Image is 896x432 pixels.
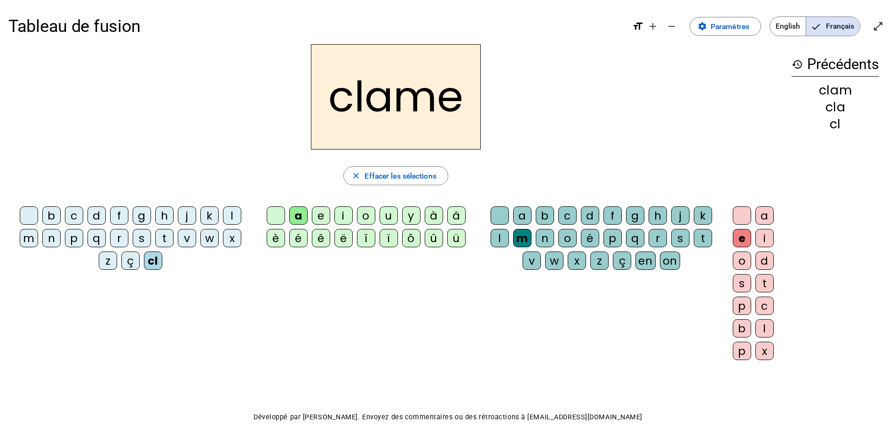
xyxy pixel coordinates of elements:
div: r [110,229,128,247]
div: p [65,229,83,247]
div: h [155,206,174,225]
div: ê [312,229,330,247]
mat-icon: open_in_full [872,21,884,32]
div: u [380,206,398,225]
p: Développé par [PERSON_NAME]. Envoyez des commentaires ou des rétroactions à [EMAIL_ADDRESS][DOMAI... [8,411,888,424]
div: c [65,206,83,225]
mat-button-toggle-group: Language selection [769,16,860,36]
mat-icon: format_size [632,21,643,32]
div: x [223,229,241,247]
div: n [42,229,61,247]
span: Français [806,17,860,36]
div: f [603,206,622,225]
div: e [312,206,330,225]
div: on [660,251,680,270]
div: â [447,206,466,225]
button: Augmenter la taille de la police [643,17,662,36]
div: g [133,206,151,225]
div: clam [792,84,879,96]
div: é [581,229,599,247]
div: a [755,206,774,225]
div: a [289,206,308,225]
div: î [357,229,375,247]
h3: Précédents [792,53,879,77]
mat-icon: close [351,171,361,181]
div: ç [121,251,140,270]
div: o [733,251,751,270]
div: w [545,251,563,270]
mat-icon: add [647,21,658,32]
div: q [626,229,644,247]
div: x [568,251,586,270]
div: i [334,206,353,225]
div: ô [402,229,420,247]
button: Diminuer la taille de la police [662,17,681,36]
div: é [289,229,308,247]
div: cla [792,101,879,113]
div: c [558,206,577,225]
h2: clame [311,44,481,149]
div: t [694,229,712,247]
div: c [755,297,774,315]
div: z [590,251,609,270]
button: Paramètres [690,17,761,36]
div: a [513,206,531,225]
div: d [755,251,774,270]
div: b [733,319,751,338]
button: Effacer les sélections [343,166,448,185]
div: ç [613,251,631,270]
div: t [755,274,774,292]
div: j [671,206,690,225]
div: p [733,342,751,360]
div: o [357,206,375,225]
div: l [755,319,774,338]
div: cl [144,251,162,270]
div: s [733,274,751,292]
span: English [770,17,806,36]
div: q [87,229,106,247]
div: o [558,229,577,247]
mat-icon: settings [698,22,707,31]
div: z [99,251,117,270]
div: d [87,206,106,225]
div: n [536,229,554,247]
div: ï [380,229,398,247]
div: è [267,229,285,247]
div: i [755,229,774,247]
span: Effacer les sélections [365,170,436,182]
div: f [110,206,128,225]
div: t [155,229,174,247]
div: b [536,206,554,225]
div: k [200,206,219,225]
div: l [223,206,241,225]
div: ë [334,229,353,247]
div: h [649,206,667,225]
div: p [603,229,622,247]
button: Entrer en plein écran [869,17,888,36]
div: e [733,229,751,247]
div: v [178,229,196,247]
h1: Tableau de fusion [8,9,624,43]
div: p [733,297,751,315]
div: x [755,342,774,360]
div: d [581,206,599,225]
div: k [694,206,712,225]
div: w [200,229,219,247]
div: à [425,206,443,225]
div: v [523,251,541,270]
div: l [491,229,509,247]
div: s [671,229,690,247]
mat-icon: remove [666,21,677,32]
div: m [20,229,38,247]
div: b [42,206,61,225]
div: j [178,206,196,225]
div: û [425,229,443,247]
div: en [635,251,655,270]
div: ü [447,229,466,247]
div: m [513,229,531,247]
div: y [402,206,420,225]
div: cl [792,118,879,130]
span: Paramètres [711,20,749,33]
div: r [649,229,667,247]
mat-icon: history [792,59,803,70]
